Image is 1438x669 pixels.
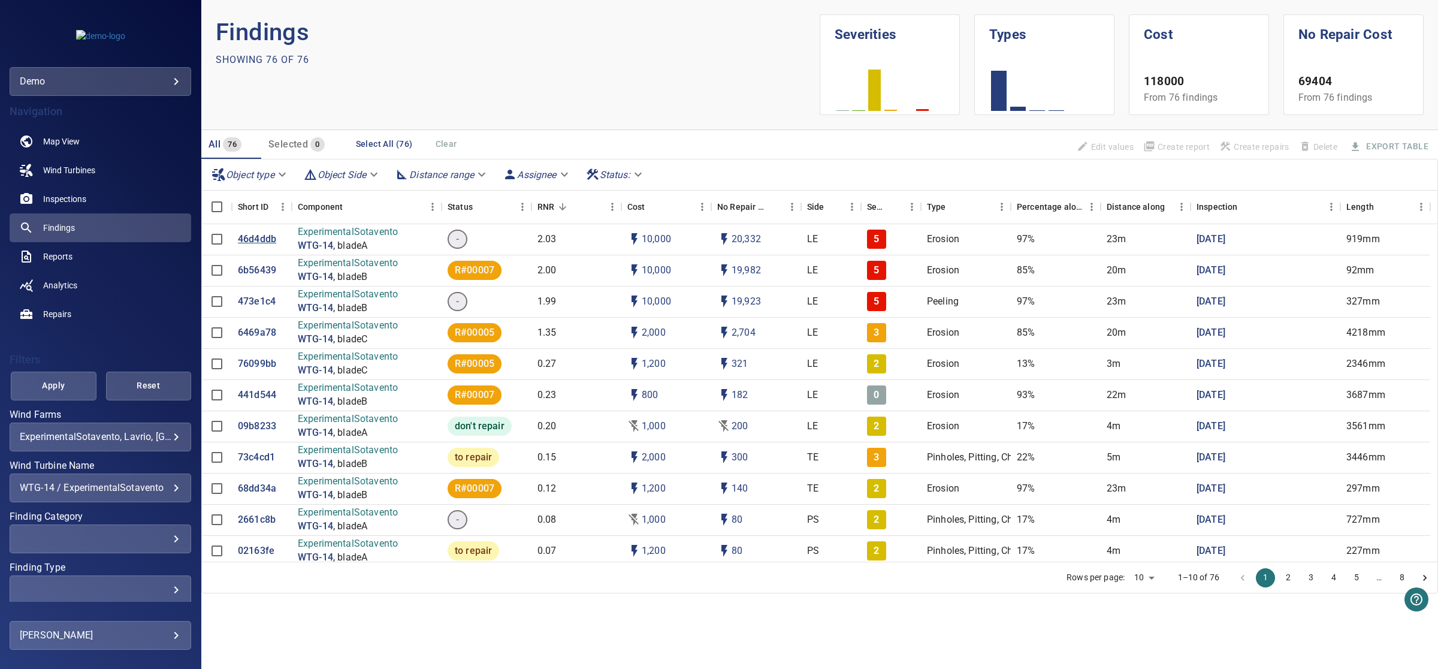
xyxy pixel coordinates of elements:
[448,357,502,371] span: R#00005
[717,357,732,371] svg: Auto impact
[874,420,879,433] p: 2
[238,295,276,309] p: 473e1c4
[1017,295,1035,309] p: 97%
[216,53,309,67] p: Showing 76 of 76
[10,127,191,156] a: map noActive
[333,239,367,253] p: , bladeA
[627,481,642,496] svg: Auto cost
[1144,15,1254,45] h1: Cost
[10,156,191,185] a: windturbines noActive
[10,563,191,572] label: Finding Type
[717,326,732,340] svg: Auto impact
[43,164,95,176] span: Wind Turbines
[10,423,191,451] div: Wind Farms
[20,626,181,645] div: [PERSON_NAME]
[298,520,333,534] a: WTG-14
[627,357,642,371] svg: Auto cost
[1197,264,1225,278] a: [DATE]
[448,323,502,342] div: R#00005
[603,198,621,216] button: Menu
[1197,233,1225,246] p: [DATE]
[298,426,333,440] p: WTG-14
[298,489,333,502] p: WTG-14
[1017,264,1035,278] p: 85%
[1346,233,1380,246] p: 919mm
[1011,190,1101,224] div: Percentage along
[717,232,732,246] svg: Auto impact
[1083,198,1101,216] button: Menu
[886,198,903,215] button: Sort
[627,294,642,309] svg: Auto cost
[874,264,879,278] p: 5
[874,233,879,246] p: 5
[835,15,945,45] h1: Severities
[449,295,466,309] span: -
[732,420,748,433] p: 200
[238,451,275,465] a: 73c4cd1
[238,326,276,340] a: 6469a78
[642,326,666,340] p: 2,000
[298,257,398,270] p: ExperimentalSotavento
[927,233,959,246] p: Erosion
[298,381,398,395] p: ExperimentalSotavento
[927,357,959,371] p: Erosion
[298,333,333,346] a: WTG-14
[554,198,571,215] button: Sort
[1340,190,1430,224] div: Length
[449,233,466,246] span: -
[1346,326,1385,340] p: 4218mm
[537,326,557,340] p: 1.35
[448,479,502,498] div: R#00007
[390,164,493,185] div: Distance range
[783,198,801,216] button: Menu
[448,261,502,280] div: R#00007
[238,482,276,496] a: 68dd34a
[343,198,359,215] button: Sort
[298,412,398,426] p: ExperimentalSotavento
[1197,544,1225,558] a: [DATE]
[537,190,554,224] div: Repair Now Ratio: The ratio of the additional incurred cost of repair in 1 year and the cost of r...
[867,190,886,224] div: Severity
[409,169,474,180] em: Distance range
[448,451,499,465] span: to repair
[513,198,531,216] button: Menu
[537,388,557,402] p: 0.23
[1298,73,1409,91] p: 69404
[333,551,367,565] p: , bladeA
[448,385,502,405] div: R#00007
[238,420,276,433] p: 09b8233
[298,551,333,565] a: WTG-14
[1129,569,1158,586] div: 10
[1107,264,1126,278] p: 20m
[732,451,748,465] p: 300
[223,138,241,152] span: 76
[292,190,442,224] div: Component
[807,420,818,433] p: LE
[298,364,333,378] a: WTG-14
[333,489,367,502] p: , bladeB
[1197,357,1225,371] p: [DATE]
[238,544,274,558] a: 02163fe
[10,410,191,420] label: Wind Farms
[627,326,642,340] svg: Auto cost
[1346,295,1380,309] p: 327mm
[903,198,921,216] button: Menu
[1392,568,1412,587] button: Go to page 8
[10,300,191,329] a: repairs noActive
[10,106,191,117] h4: Navigation
[238,190,268,224] div: Short ID
[1107,233,1126,246] p: 23m
[20,431,181,442] div: ExperimentalSotavento, Lavrio, [GEOGRAPHIC_DATA]
[1191,190,1340,224] div: Inspection
[1279,568,1298,587] button: Go to page 2
[874,295,879,309] p: 5
[298,395,333,409] a: WTG-14
[642,388,658,402] p: 800
[1298,15,1409,45] h1: No Repair Cost
[1144,73,1254,91] p: 118000
[1346,420,1385,433] p: 3561mm
[20,72,181,91] div: demo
